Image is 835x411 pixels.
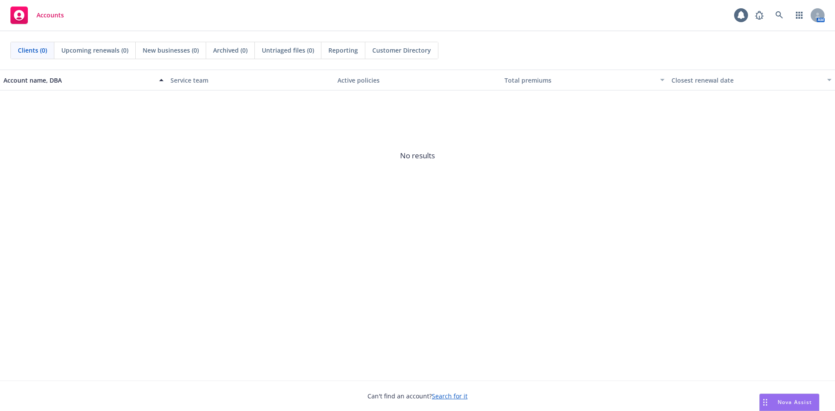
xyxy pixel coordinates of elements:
a: Search [771,7,788,24]
span: Customer Directory [372,46,431,55]
div: Closest renewal date [671,76,822,85]
span: Accounts [37,12,64,19]
a: Switch app [791,7,808,24]
div: Drag to move [760,394,771,411]
div: Service team [170,76,331,85]
button: Nova Assist [759,394,819,411]
div: Account name, DBA [3,76,154,85]
span: Untriaged files (0) [262,46,314,55]
span: New businesses (0) [143,46,199,55]
span: Archived (0) [213,46,247,55]
a: Search for it [432,392,468,400]
div: Active policies [337,76,498,85]
a: Accounts [7,3,67,27]
a: Report a Bug [751,7,768,24]
span: Clients (0) [18,46,47,55]
button: Active policies [334,70,501,90]
button: Closest renewal date [668,70,835,90]
span: Reporting [328,46,358,55]
span: Nova Assist [778,398,812,406]
button: Total premiums [501,70,668,90]
button: Service team [167,70,334,90]
div: Total premiums [504,76,655,85]
span: Can't find an account? [367,391,468,401]
span: Upcoming renewals (0) [61,46,128,55]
